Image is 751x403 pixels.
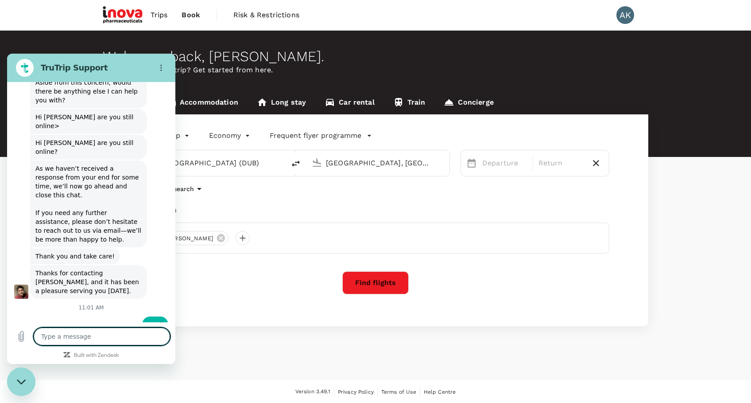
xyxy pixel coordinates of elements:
input: Going to [326,156,431,170]
p: Planning a business trip? Get started from here. [103,65,648,75]
div: AK[PERSON_NAME] [149,231,228,245]
a: Long stay [248,93,315,114]
img: iNova Pharmaceuticals [103,5,143,25]
p: Departure [482,158,527,168]
span: Thank you and take care! [28,199,108,206]
span: Hi [PERSON_NAME] are you still online> [28,60,128,76]
span: As we haven’t received a response from your end for some time, we’ll now go ahead and close this ... [28,111,136,189]
span: [PERSON_NAME] [159,234,219,243]
span: Help Centre [424,389,456,395]
span: Hi [PERSON_NAME] are you still online? [28,86,128,102]
p: 11:01 AM [72,250,97,258]
a: Privacy Policy [338,387,374,397]
button: Open [443,162,445,164]
div: Economy [209,129,252,143]
span: Thanks for contacting [PERSON_NAME], and it has been a pleasure serving you [DATE]. [28,216,134,241]
a: Concierge [434,93,503,114]
span: HI all [140,267,156,274]
p: Frequent flyer programme [270,130,361,141]
a: Car rental [315,93,384,114]
iframe: Button to launch messaging window, conversation in progress [7,368,35,396]
button: delete [285,153,306,174]
input: Depart from [162,156,267,170]
span: Terms of Use [381,389,416,395]
div: Travellers [142,205,609,215]
iframe: Messaging window [7,54,175,364]
p: Return [538,158,584,168]
button: Upload file [5,274,23,292]
a: Train [384,93,435,114]
a: Help Centre [424,387,456,397]
a: Accommodation [156,93,248,114]
button: Open [279,162,281,164]
span: Trips [151,10,168,20]
span: Risk & Restrictions [233,10,299,20]
a: Built with Zendesk: Visit the Zendesk website in a new tab [67,299,112,305]
span: Book [182,10,200,20]
a: Terms of Use [381,387,416,397]
button: Find flights [342,271,409,294]
div: Welcome back , [PERSON_NAME] . [103,48,648,65]
div: AK [616,6,634,24]
span: Privacy Policy [338,389,374,395]
button: Frequent flyer programme [270,130,372,141]
span: Version 3.49.1 [295,387,330,396]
